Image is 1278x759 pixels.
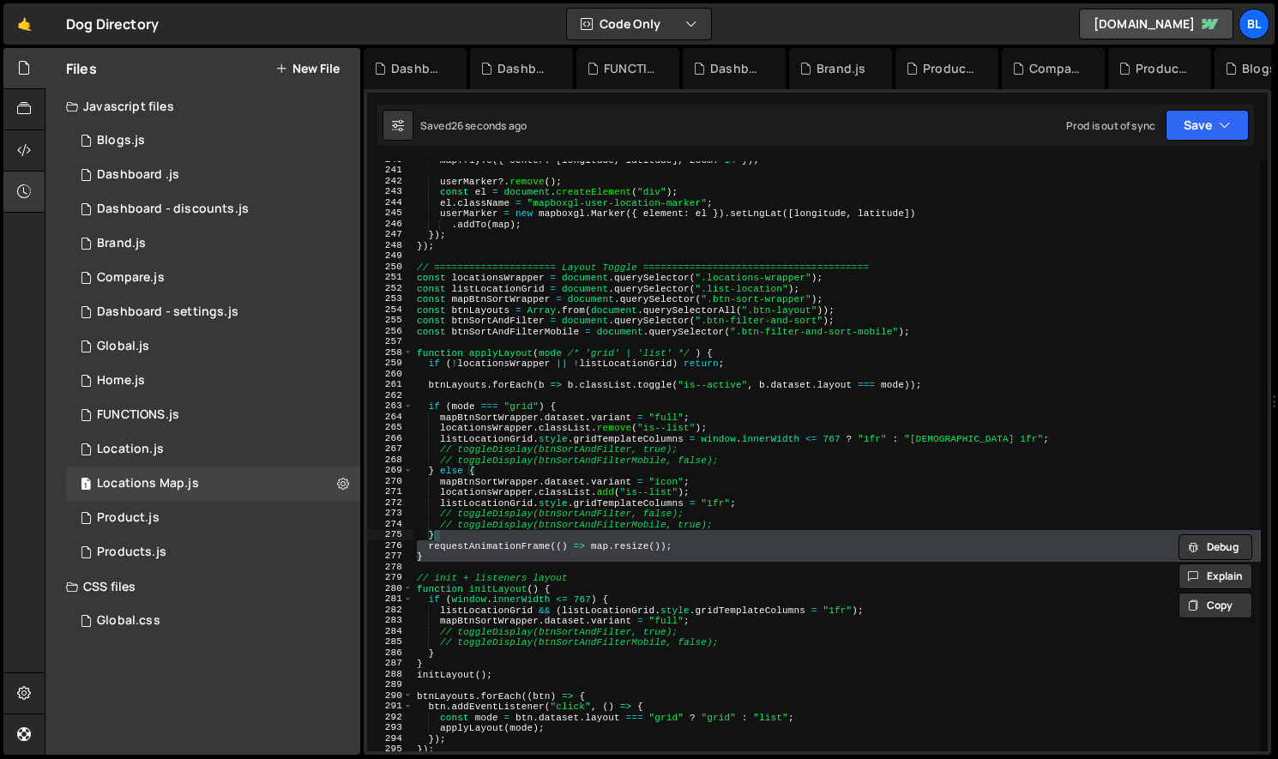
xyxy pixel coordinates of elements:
[367,486,413,497] div: 271
[81,479,91,492] span: 1
[367,733,413,744] div: 294
[66,226,360,261] div: 16220/44394.js
[45,569,360,604] div: CSS files
[391,60,446,77] div: Dashboard - discounts.js
[367,283,413,294] div: 252
[66,604,360,638] div: 16220/43682.css
[367,304,413,316] div: 254
[66,14,159,34] div: Dog Directory
[497,60,552,77] div: Dashboard .js
[604,60,659,77] div: FUNCTIONS.js
[367,690,413,702] div: 290
[97,407,179,423] div: FUNCTIONS.js
[367,648,413,659] div: 286
[1079,9,1233,39] a: [DOMAIN_NAME]
[710,60,765,77] div: Dashboard - settings.js
[367,412,413,423] div: 264
[1239,9,1269,39] a: Bl
[97,442,164,457] div: Location.js
[367,626,413,637] div: 284
[97,510,160,526] div: Product.js
[367,572,413,583] div: 279
[367,455,413,466] div: 268
[1066,118,1155,133] div: Prod is out of sync
[367,658,413,669] div: 287
[367,197,413,208] div: 244
[367,347,413,358] div: 258
[367,744,413,755] div: 295
[367,240,413,251] div: 248
[367,679,413,690] div: 289
[97,373,145,389] div: Home.js
[367,229,413,240] div: 247
[97,545,166,560] div: Products.js
[367,508,413,519] div: 273
[367,165,413,176] div: 241
[367,593,413,605] div: 281
[1136,60,1191,77] div: Products.js
[367,315,413,326] div: 255
[367,433,413,444] div: 266
[367,529,413,540] div: 275
[367,369,413,380] div: 260
[367,176,413,187] div: 242
[367,722,413,733] div: 293
[367,390,413,401] div: 262
[97,476,199,491] div: Locations Map.js
[97,270,165,286] div: Compare.js
[367,712,413,723] div: 292
[1029,60,1084,77] div: Compare.js
[66,158,360,192] div: 16220/46559.js
[367,379,413,390] div: 261
[66,192,360,226] div: 16220/46573.js
[923,60,978,77] div: Product.js
[451,118,527,133] div: 26 seconds ago
[367,293,413,304] div: 253
[66,501,360,535] div: 16220/44393.js
[66,59,97,78] h2: Files
[567,9,711,39] button: Code Only
[367,208,413,219] div: 245
[367,219,413,230] div: 246
[367,336,413,347] div: 257
[367,465,413,476] div: 269
[275,62,340,75] button: New File
[367,583,413,594] div: 280
[1166,110,1249,141] button: Save
[66,398,360,432] div: 16220/44477.js
[97,202,249,217] div: Dashboard - discounts.js
[45,89,360,123] div: Javascript files
[66,123,360,158] div: 16220/44321.js
[367,272,413,283] div: 251
[97,133,145,148] div: Blogs.js
[66,329,360,364] div: 16220/43681.js
[367,605,413,616] div: 282
[66,261,360,295] div: 16220/44328.js
[367,262,413,273] div: 250
[1179,534,1252,560] button: Debug
[367,401,413,412] div: 263
[367,615,413,626] div: 283
[1179,593,1252,618] button: Copy
[367,422,413,433] div: 265
[66,467,360,501] div: 16220/43680.js
[66,364,360,398] div: 16220/44319.js
[367,476,413,487] div: 270
[97,236,146,251] div: Brand.js
[367,497,413,509] div: 272
[97,304,238,320] div: Dashboard - settings.js
[97,167,179,183] div: Dashboard .js
[420,118,527,133] div: Saved
[367,250,413,262] div: 249
[1179,563,1252,589] button: Explain
[66,432,360,467] : 16220/43679.js
[817,60,865,77] div: Brand.js
[367,540,413,551] div: 276
[367,326,413,337] div: 256
[97,339,149,354] div: Global.js
[367,186,413,197] div: 243
[367,443,413,455] div: 267
[97,613,160,629] div: Global.css
[367,701,413,712] div: 291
